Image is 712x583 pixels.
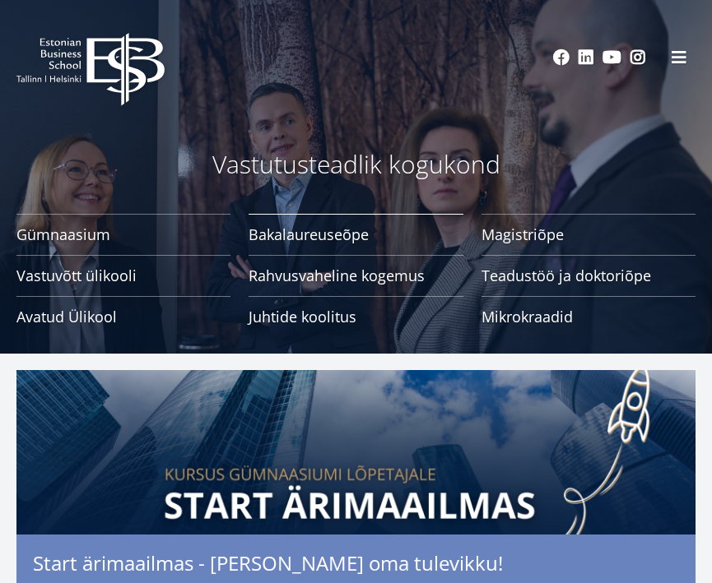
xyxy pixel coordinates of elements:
a: Juhtide koolitus [249,296,463,337]
a: Youtube [603,49,621,66]
span: Mikrokraadid [482,308,696,325]
a: Avatud Ülikool [16,296,230,337]
a: Facebook [553,49,570,66]
span: tulevikku! [414,549,503,576]
span: Vastuvõtt ülikooli [16,267,230,284]
a: Gümnaasium [16,214,230,255]
img: Start arimaailmas [16,370,696,534]
span: [PERSON_NAME] [210,549,364,576]
span: Avatud Ülikool [16,308,230,325]
p: Vastutusteadlik kogukond [16,148,696,181]
a: Mikrokraadid [482,296,696,337]
a: Linkedin [578,49,594,66]
span: Juhtide koolitus [249,308,463,325]
a: Bakalaureuseõpe [249,214,463,255]
a: Vastuvõtt ülikooli [16,255,230,296]
span: Gümnaasium [16,226,230,243]
span: Magistriõpe [482,226,696,243]
span: Bakalaureuseõpe [249,226,463,243]
span: oma [369,549,409,576]
span: Start [33,549,77,576]
a: Magistriõpe [482,214,696,255]
a: Rahvusvaheline kogemus [249,255,463,296]
span: Teadustöö ja doktoriõpe [482,267,696,284]
a: Instagram [630,49,646,66]
span: Rahvusvaheline kogemus [249,267,463,284]
span: - [198,549,205,576]
span: ärimaailmas [82,549,193,576]
a: Teadustöö ja doktoriõpe [482,255,696,296]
